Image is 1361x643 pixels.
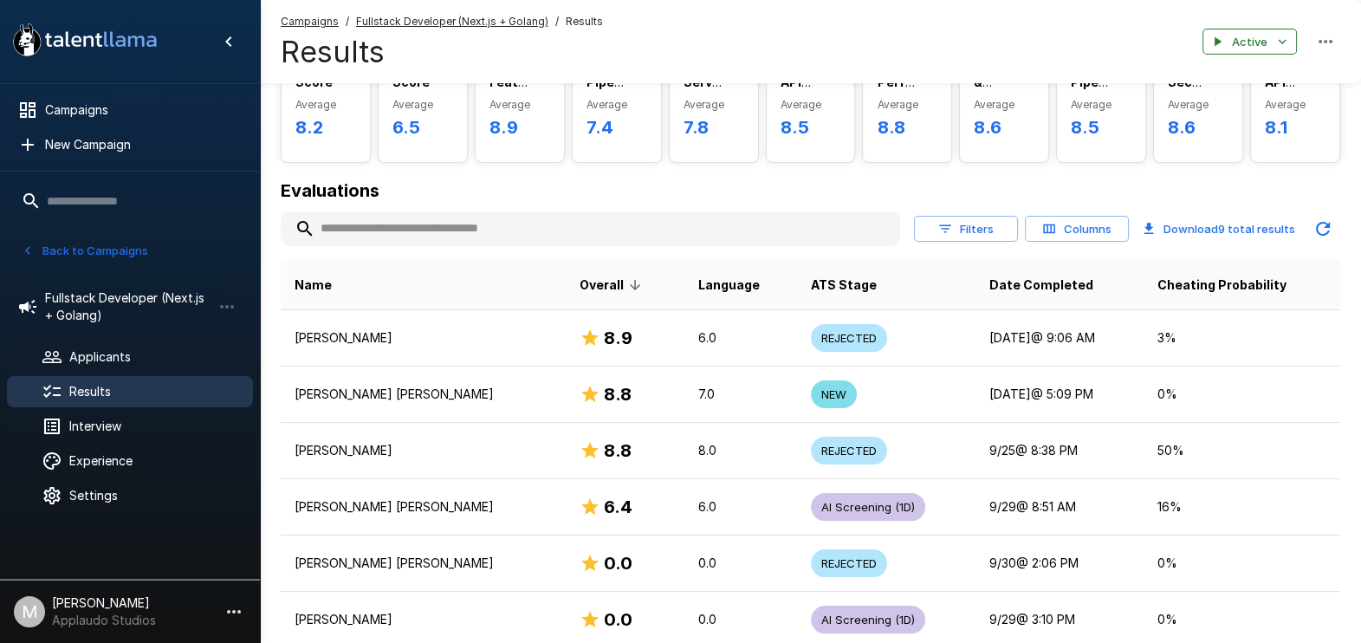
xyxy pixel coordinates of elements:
span: NEW [811,386,857,403]
span: Name [295,275,332,296]
span: REJECTED [811,555,887,572]
p: [PERSON_NAME] [PERSON_NAME] [295,555,552,572]
button: Updated Today - 9:56 AM [1306,211,1340,246]
p: 6.0 [698,498,782,516]
h6: 8.8 [877,114,937,141]
span: ATS Stage [811,275,877,296]
h6: 8.9 [604,324,632,352]
span: Date Completed [989,275,1093,296]
span: Average [1168,96,1228,114]
h6: 8.8 [604,380,632,408]
span: Average [489,96,550,114]
span: Results [566,13,603,30]
u: Campaigns [281,15,339,28]
h6: 8.8 [604,437,632,464]
button: Filters [914,216,1018,243]
h6: 8.1 [1265,114,1325,141]
button: Download9 total results [1136,211,1302,246]
p: 3 % [1157,329,1326,347]
span: REJECTED [811,330,887,347]
p: 16 % [1157,498,1326,516]
h6: 8.6 [1168,114,1228,141]
span: Average [587,96,647,114]
span: REJECTED [811,443,887,459]
h6: 8.9 [489,114,550,141]
p: 50 % [1157,442,1326,459]
span: Overall [580,275,646,296]
p: 0.0 [698,611,782,628]
span: Average [1265,96,1325,114]
p: [PERSON_NAME] [295,442,552,459]
h6: 7.4 [587,114,647,141]
span: Average [781,96,841,114]
p: 0.0 [698,555,782,572]
p: [PERSON_NAME] [PERSON_NAME] [295,386,552,403]
span: Average [877,96,937,114]
span: AI Screening (1D) [811,612,925,628]
p: [PERSON_NAME] [295,329,552,347]
span: Average [295,96,356,114]
p: 6.0 [698,329,782,347]
button: Columns [1025,216,1129,243]
p: [PERSON_NAME] [295,611,552,628]
span: Average [392,96,453,114]
h6: 8.2 [295,114,356,141]
td: 9/25 @ 8:38 PM [975,423,1144,479]
h6: 6.4 [604,493,632,521]
u: Fullstack Developer (Next.js + Golang) [356,15,548,28]
h6: 6.5 [392,114,453,141]
span: / [555,13,559,30]
button: Active [1202,29,1297,55]
h6: 0.0 [604,549,632,577]
td: [DATE] @ 9:06 AM [975,310,1144,367]
span: AI Screening (1D) [811,499,925,516]
p: [PERSON_NAME] [PERSON_NAME] [295,498,552,516]
h6: 8.6 [974,114,1034,141]
span: Average [684,96,744,114]
span: Average [974,96,1034,114]
p: 0 % [1157,386,1326,403]
h6: 8.5 [1071,114,1131,141]
span: / [346,13,349,30]
h4: Results [281,34,603,70]
p: 8.0 [698,442,782,459]
span: Average [1071,96,1131,114]
p: 0 % [1157,611,1326,628]
span: Language [698,275,760,296]
h6: 8.5 [781,114,841,141]
h6: 7.8 [684,114,744,141]
b: Evaluations [281,180,379,201]
td: 9/30 @ 2:06 PM [975,536,1144,592]
td: [DATE] @ 5:09 PM [975,367,1144,423]
h6: 0.0 [604,606,632,633]
p: 7.0 [698,386,782,403]
span: Cheating Probability [1157,275,1286,296]
p: 0 % [1157,555,1326,572]
td: 9/29 @ 8:51 AM [975,479,1144,536]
